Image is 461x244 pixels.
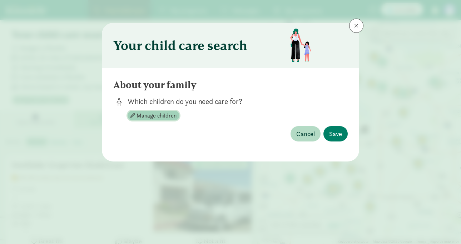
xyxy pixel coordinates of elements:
button: Manage children [128,111,179,121]
button: Save [323,126,348,141]
p: Which children do you need care for? [128,96,336,106]
h3: Your child care search [113,38,247,53]
button: Cancel [291,126,321,141]
h4: About your family [113,79,197,91]
span: Manage children [137,111,177,120]
span: Cancel [296,129,315,139]
span: Save [329,129,342,139]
